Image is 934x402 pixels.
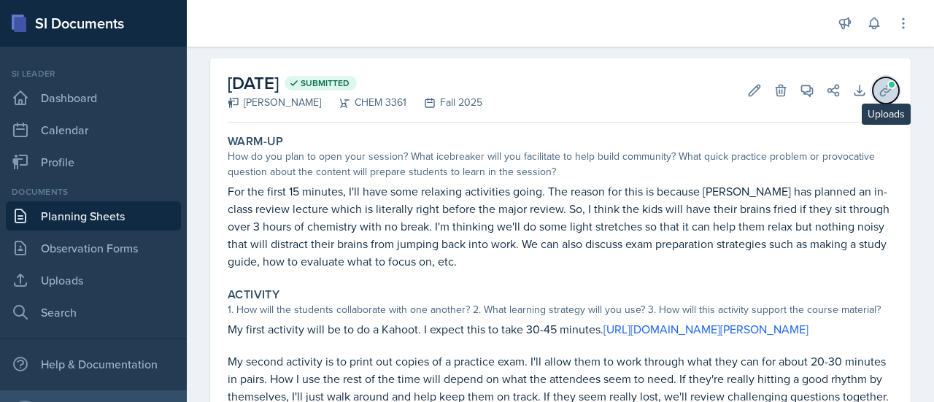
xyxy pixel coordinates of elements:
div: Si leader [6,67,181,80]
div: [PERSON_NAME] [228,95,321,110]
a: Planning Sheets [6,201,181,231]
a: Calendar [6,115,181,144]
label: Warm-Up [228,134,284,149]
div: Documents [6,185,181,198]
button: Uploads [873,77,899,104]
a: Search [6,298,181,327]
span: Submitted [301,77,350,89]
p: My first activity will be to do a Kahoot. I expect this to take 30-45 minutes. [228,320,893,338]
div: How do you plan to open your session? What icebreaker will you facilitate to help build community... [228,149,893,179]
label: Activity [228,287,279,302]
div: Help & Documentation [6,349,181,379]
p: For the first 15 minutes, I'll have some relaxing activities going. The reason for this is becaus... [228,182,893,270]
a: Uploads [6,266,181,295]
div: 1. How will the students collaborate with one another? 2. What learning strategy will you use? 3.... [228,302,893,317]
a: Profile [6,147,181,177]
div: CHEM 3361 [321,95,406,110]
h2: Planning Sheet [210,20,911,47]
a: Observation Forms [6,233,181,263]
a: Dashboard [6,83,181,112]
div: Fall 2025 [406,95,482,110]
h2: [DATE] [228,70,482,96]
a: [URL][DOMAIN_NAME][PERSON_NAME] [603,321,808,337]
